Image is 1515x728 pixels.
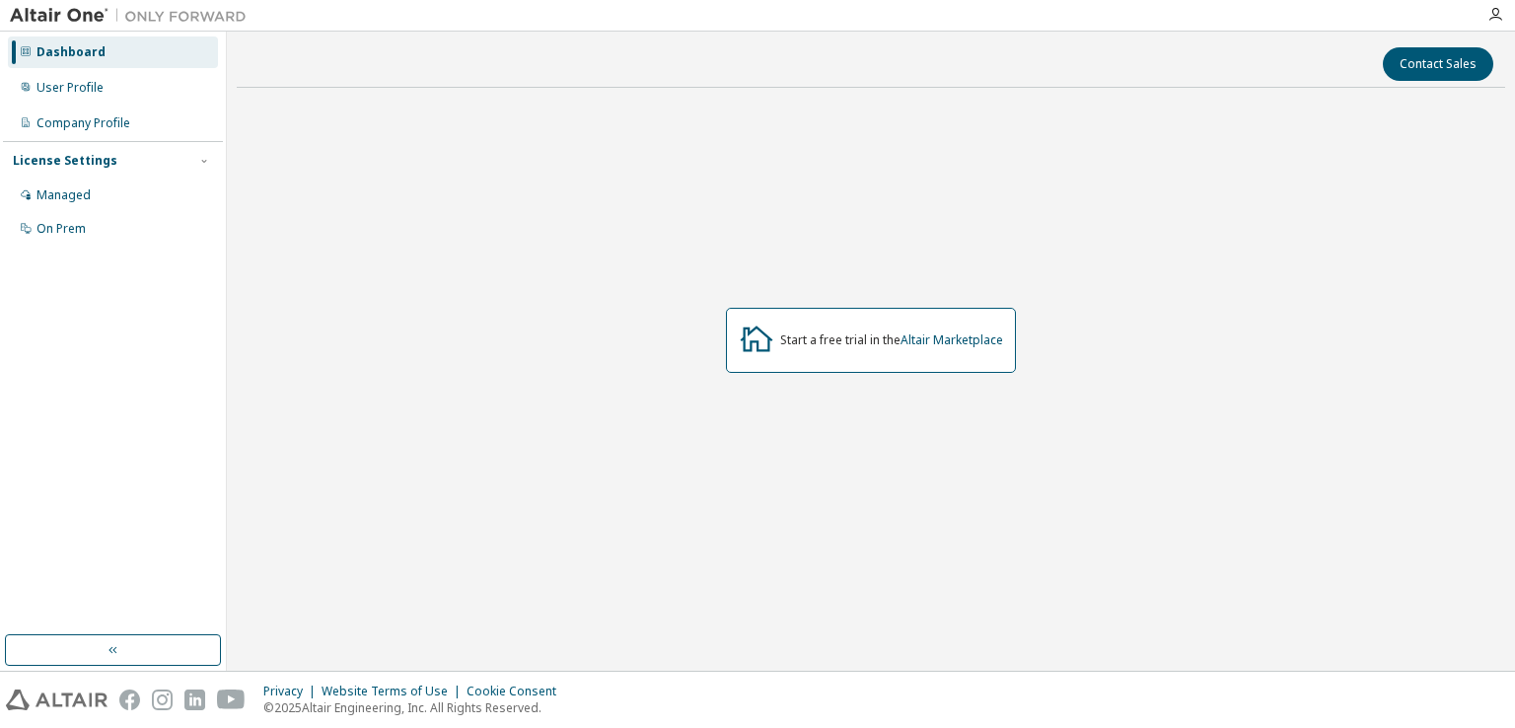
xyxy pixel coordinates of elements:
[467,684,568,699] div: Cookie Consent
[13,153,117,169] div: License Settings
[901,331,1003,348] a: Altair Marketplace
[1383,47,1493,81] button: Contact Sales
[322,684,467,699] div: Website Terms of Use
[780,332,1003,348] div: Start a free trial in the
[36,115,130,131] div: Company Profile
[217,690,246,710] img: youtube.svg
[36,187,91,203] div: Managed
[36,44,106,60] div: Dashboard
[10,6,256,26] img: Altair One
[152,690,173,710] img: instagram.svg
[6,690,108,710] img: altair_logo.svg
[36,221,86,237] div: On Prem
[184,690,205,710] img: linkedin.svg
[263,699,568,716] p: © 2025 Altair Engineering, Inc. All Rights Reserved.
[119,690,140,710] img: facebook.svg
[263,684,322,699] div: Privacy
[36,80,104,96] div: User Profile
